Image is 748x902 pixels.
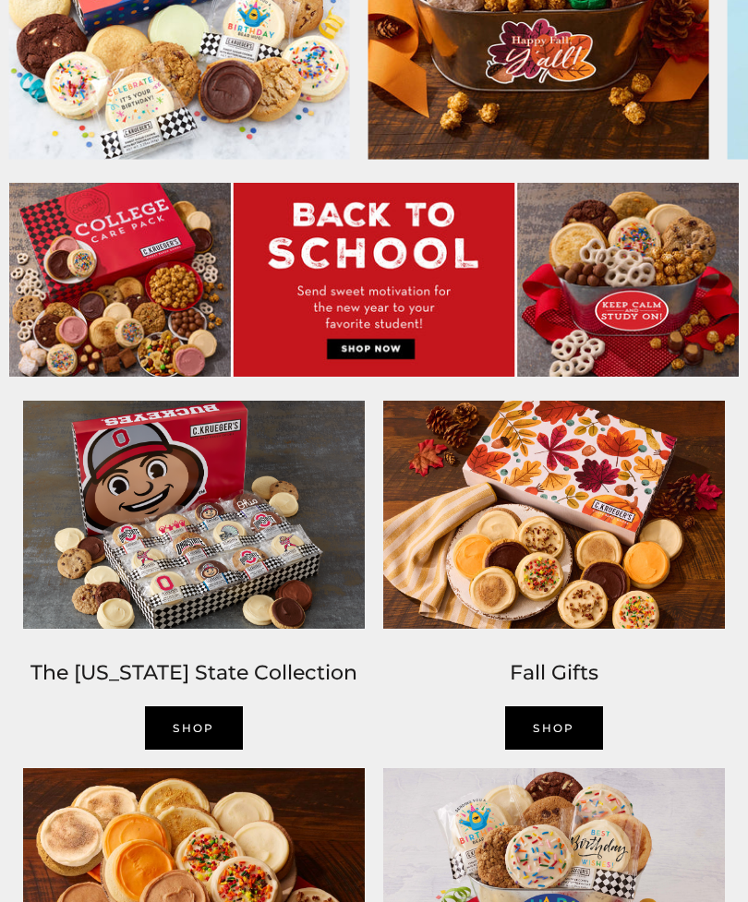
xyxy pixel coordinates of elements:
a: SHOP [505,706,603,750]
a: SHOP [145,706,243,750]
img: C.Krueger's Special Offer [9,183,739,378]
img: C.Krueger’s image [14,391,374,638]
h2: The [US_STATE] State Collection [23,656,365,690]
h2: Fall Gifts [383,656,725,690]
img: C.Krueger’s image [374,391,734,638]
